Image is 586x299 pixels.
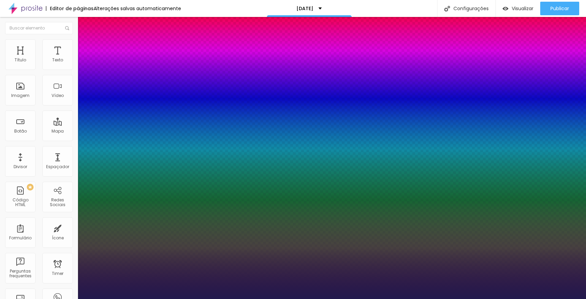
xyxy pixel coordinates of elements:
[496,2,540,15] button: Visualizar
[52,129,64,134] div: Mapa
[52,93,64,98] div: Vídeo
[14,129,27,134] div: Botão
[52,271,63,276] div: Timer
[46,6,94,11] div: Editor de páginas
[52,236,64,240] div: Ícone
[11,93,30,98] div: Imagem
[550,6,569,11] span: Publicar
[7,198,34,207] div: Código HTML
[9,236,32,240] div: Formulário
[7,269,34,279] div: Perguntas frequentes
[15,58,26,62] div: Título
[540,2,579,15] button: Publicar
[44,198,71,207] div: Redes Sociais
[65,26,69,30] img: Icone
[296,6,313,11] p: [DATE]
[512,6,533,11] span: Visualizar
[52,58,63,62] div: Texto
[5,22,73,34] input: Buscar elemento
[14,164,27,169] div: Divisor
[46,164,69,169] div: Espaçador
[94,6,181,11] div: Alterações salvas automaticamente
[503,6,508,12] img: view-1.svg
[444,6,450,12] img: Icone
